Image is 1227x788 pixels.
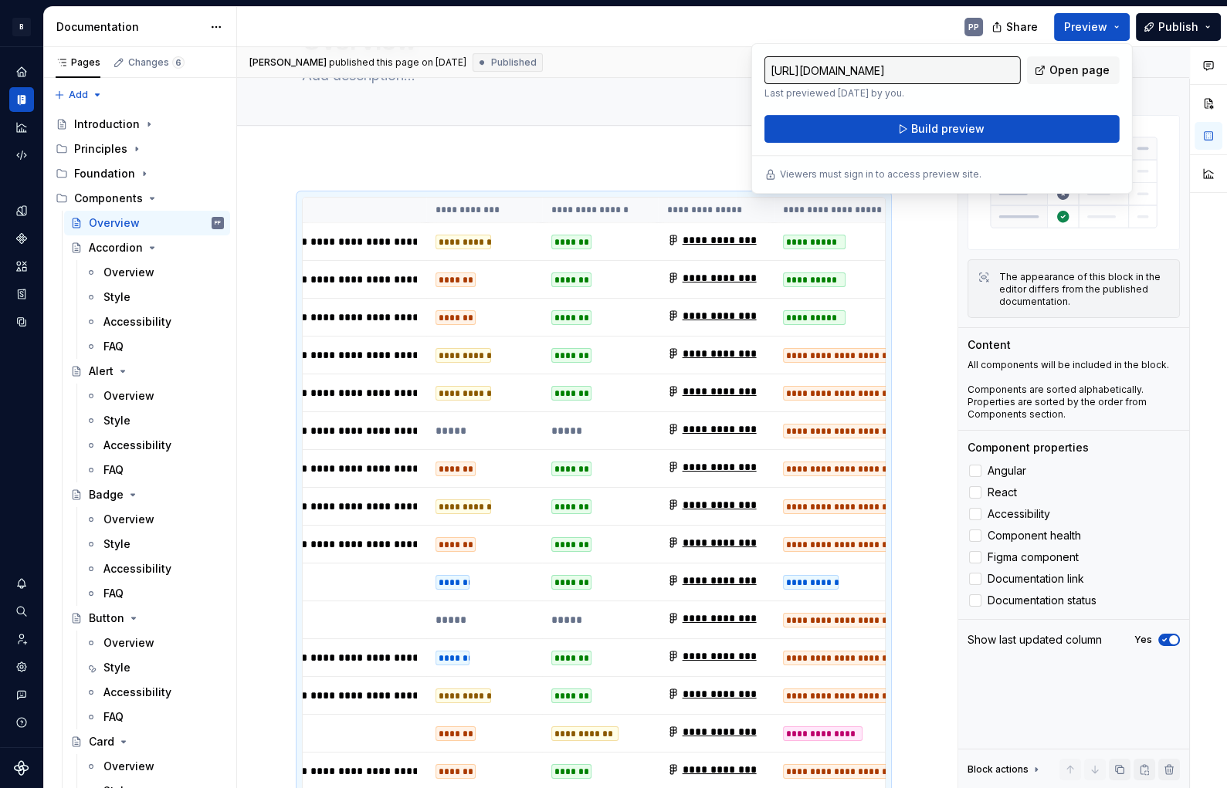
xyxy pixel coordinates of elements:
a: Overview [79,384,230,408]
div: Introduction [74,117,140,132]
div: Overview [103,512,154,527]
a: Invite team [9,627,34,651]
span: Add [69,89,88,101]
div: Overview [89,215,140,231]
div: Principles [49,137,230,161]
p: All components will be included in the block. [968,359,1180,371]
div: Accessibility [103,685,171,700]
div: The appearance of this block in the editor differs from the published documentation. [999,271,1170,308]
a: Style [79,532,230,556]
div: Style [103,413,130,428]
a: FAQ [79,458,230,482]
svg: Supernova Logo [14,760,29,776]
div: published this page on [DATE] [329,56,466,69]
span: Documentation link [988,573,1084,585]
button: Build preview [764,115,1120,143]
a: Overview [79,260,230,285]
span: Documentation status [988,594,1097,607]
div: Accessibility [103,438,171,453]
div: Style [103,660,130,675]
button: Publish [1136,13,1221,41]
div: Badge [89,487,124,502]
div: Style [103,536,130,552]
a: FAQ [79,581,230,606]
a: Settings [9,654,34,679]
a: Accordion [64,235,230,260]
a: Accessibility [79,556,230,581]
button: B [3,10,40,43]
div: Card [89,734,114,749]
label: Yes [1134,634,1152,646]
button: Contact support [9,682,34,707]
div: Block actions [968,763,1029,776]
div: Style [103,289,130,305]
span: Share [1006,19,1038,35]
button: Preview [1054,13,1130,41]
button: Share [984,13,1048,41]
div: Component properties [968,440,1089,455]
span: Published [491,56,537,69]
button: Notifications [9,571,34,596]
a: Components [9,226,34,251]
a: Style [79,408,230,433]
a: Button [64,606,230,631]
div: Overview [103,759,154,774]
div: Documentation [9,87,34,112]
span: Preview [1064,19,1107,35]
a: Style [79,285,230,309]
div: Accordion [89,240,143,255]
div: FAQ [103,709,124,725]
a: Open page [1027,56,1120,84]
button: Add [49,84,107,106]
span: Publish [1158,19,1198,35]
a: Assets [9,254,34,279]
span: Component health [988,529,1081,542]
span: [PERSON_NAME] [249,56,327,69]
div: Documentation [56,19,202,35]
a: Card [64,729,230,754]
div: PP [215,215,221,231]
span: Open page [1049,63,1110,78]
a: FAQ [79,334,230,359]
a: Home [9,59,34,84]
a: Analytics [9,115,34,140]
a: Code automation [9,143,34,167]
div: Foundation [49,161,230,186]
span: Build preview [911,121,985,137]
a: Overview [79,631,230,655]
div: Button [89,610,124,626]
a: Storybook stories [9,282,34,306]
a: FAQ [79,705,230,729]
span: Angular [988,465,1026,477]
div: FAQ [103,586,124,601]
a: OverviewPP [64,211,230,235]
span: 6 [172,56,185,69]
button: Search ⌘K [9,599,34,624]
div: Principles [74,141,127,157]
a: Accessibility [79,433,230,458]
div: Block actions [968,759,1042,780]
div: Pages [56,56,100,69]
p: Last previewed [DATE] by you. [764,87,1021,100]
a: Accessibility [79,680,230,705]
a: Data sources [9,309,34,334]
div: Changes [128,56,185,69]
div: Show last updated column [968,632,1102,648]
a: Overview [79,754,230,779]
a: Introduction [49,112,230,137]
p: Components are sorted alphabetically. Properties are sorted by the order from Components section. [968,384,1180,421]
div: Overview [103,388,154,404]
span: Figma component [988,551,1079,563]
div: Accessibility [103,561,171,577]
